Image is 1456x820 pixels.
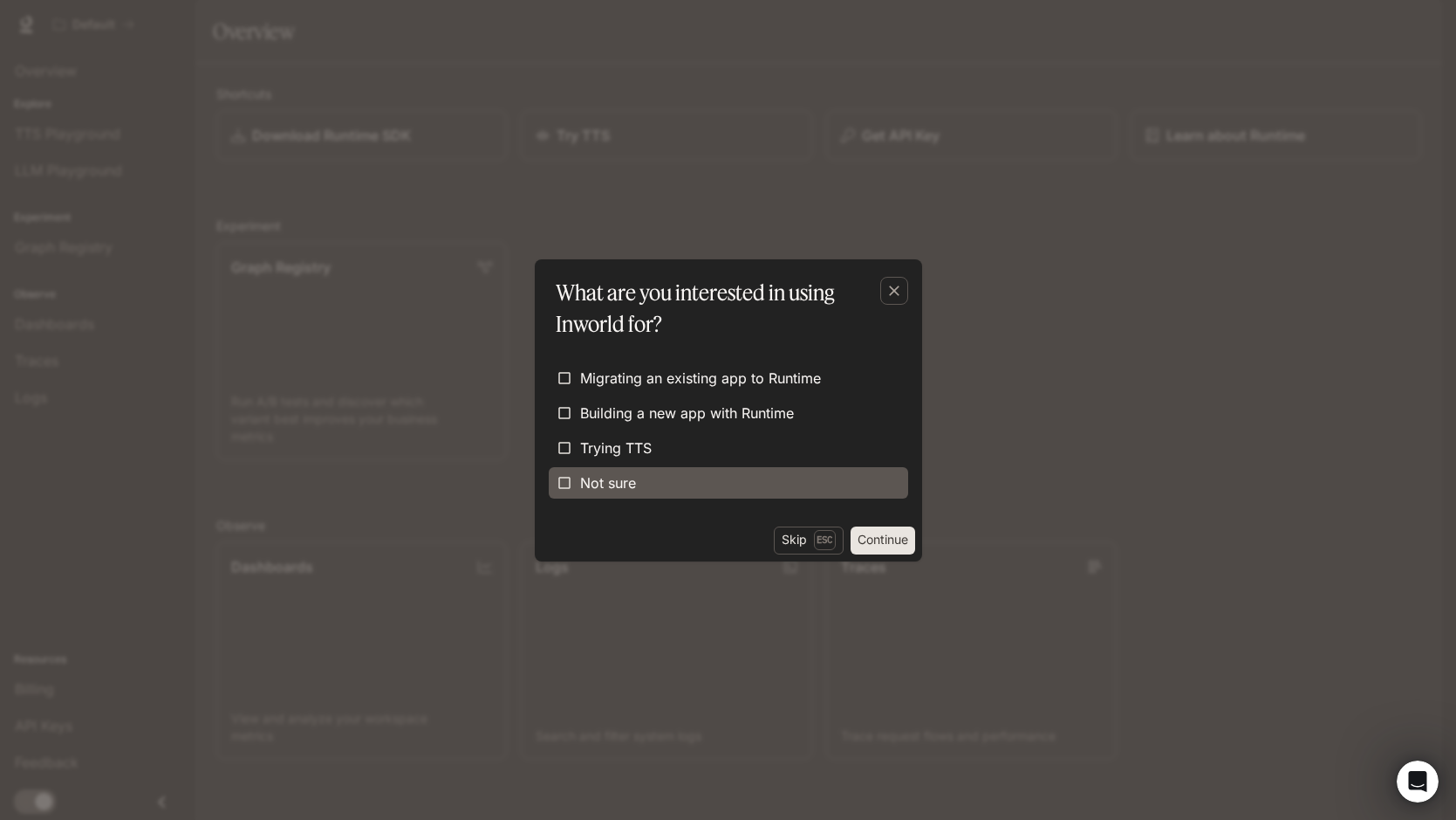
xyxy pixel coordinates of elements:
iframe: Intercom live chat [1397,761,1439,803]
button: SkipEsc [774,527,844,555]
p: Esc [814,530,836,549]
span: Trying TTS [580,438,652,458]
button: Continue [851,527,915,555]
span: Building a new app with Runtime [580,403,794,424]
span: Migrating an existing app to Runtime [580,368,821,389]
p: What are you interested in using Inworld for? [556,277,894,340]
span: Not sure [580,472,636,493]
